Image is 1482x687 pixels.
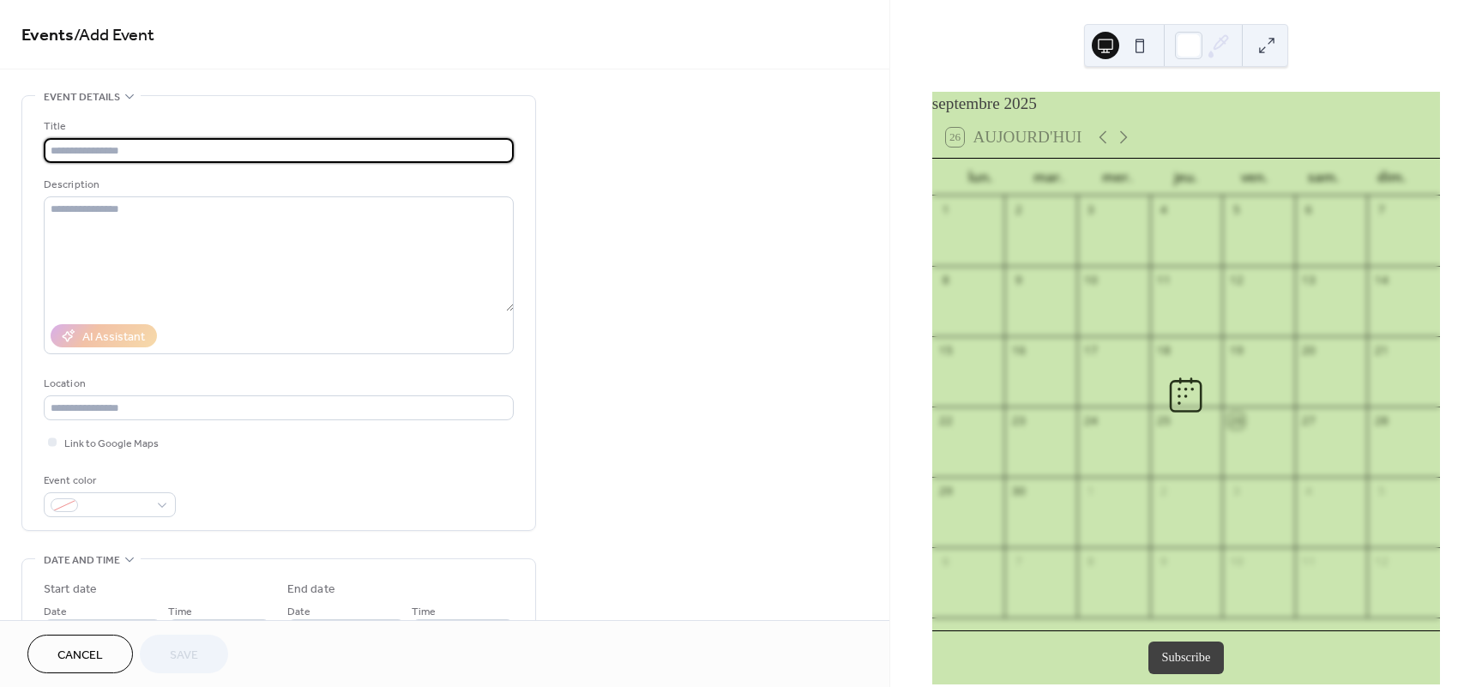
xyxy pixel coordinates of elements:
[1228,413,1244,428] div: 26
[57,647,103,665] span: Cancel
[938,554,954,569] div: 6
[44,551,120,569] span: Date and time
[44,581,97,599] div: Start date
[44,118,510,136] div: Title
[1083,554,1099,569] div: 8
[1301,342,1316,358] div: 20
[1015,159,1083,196] div: mar.
[1301,202,1316,217] div: 6
[932,92,1440,117] div: septembre 2025
[1301,554,1316,569] div: 11
[44,603,67,621] span: Date
[1301,272,1316,287] div: 13
[1156,413,1172,428] div: 25
[938,272,954,287] div: 8
[412,603,436,621] span: Time
[1156,342,1172,358] div: 18
[1301,413,1316,428] div: 27
[1083,272,1099,287] div: 10
[44,176,510,194] div: Description
[1301,484,1316,499] div: 4
[1083,484,1099,499] div: 1
[938,342,954,358] div: 15
[1011,202,1027,217] div: 2
[27,635,133,673] button: Cancel
[1083,413,1099,428] div: 24
[1374,484,1389,499] div: 5
[1011,272,1027,287] div: 9
[21,19,74,52] a: Events
[1289,159,1358,196] div: sam.
[74,19,154,52] span: / Add Event
[1374,202,1389,217] div: 7
[1374,413,1389,428] div: 28
[1228,272,1244,287] div: 12
[938,484,954,499] div: 29
[64,435,159,453] span: Link to Google Maps
[1011,484,1027,499] div: 30
[1374,342,1389,358] div: 21
[1011,342,1027,358] div: 16
[1358,159,1426,196] div: dim.
[1083,202,1099,217] div: 3
[168,603,192,621] span: Time
[1011,554,1027,569] div: 7
[1156,202,1172,217] div: 4
[1374,272,1389,287] div: 14
[1374,554,1389,569] div: 12
[1220,159,1289,196] div: ven.
[1228,554,1244,569] div: 10
[1148,642,1225,674] button: Subscribe
[1228,202,1244,217] div: 5
[1156,484,1172,499] div: 2
[1156,554,1172,569] div: 9
[1228,342,1244,358] div: 19
[1152,159,1220,196] div: jeu.
[44,472,172,490] div: Event color
[287,603,310,621] span: Date
[44,88,120,106] span: Event details
[1083,342,1099,358] div: 17
[44,375,510,393] div: Location
[287,581,335,599] div: End date
[1156,272,1172,287] div: 11
[1083,159,1152,196] div: mer.
[1011,413,1027,428] div: 23
[1228,484,1244,499] div: 3
[938,202,954,217] div: 1
[938,413,954,428] div: 22
[946,159,1015,196] div: lun.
